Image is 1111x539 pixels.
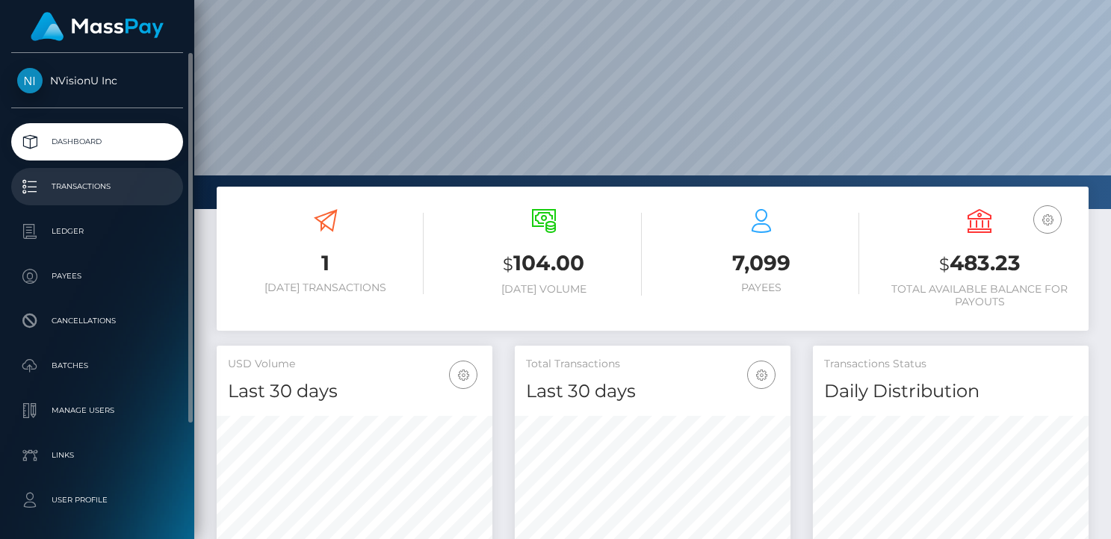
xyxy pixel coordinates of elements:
[11,258,183,295] a: Payees
[17,489,177,511] p: User Profile
[11,437,183,474] a: Links
[939,254,950,275] small: $
[526,357,779,372] h5: Total Transactions
[526,378,779,405] h4: Last 30 days
[17,355,177,377] p: Batches
[882,249,1077,279] h3: 483.23
[664,249,860,278] h3: 7,099
[882,283,1077,308] h6: Total Available Balance for Payouts
[228,357,481,372] h5: USD Volume
[11,482,183,519] a: User Profile
[17,265,177,287] p: Payees
[446,249,642,279] h3: 104.00
[17,399,177,422] p: Manage Users
[11,302,183,340] a: Cancellations
[17,220,177,243] p: Ledger
[17,310,177,332] p: Cancellations
[11,168,183,205] a: Transactions
[664,281,860,294] h6: Payees
[11,123,183,161] a: Dashboard
[17,175,177,198] p: Transactions
[17,131,177,153] p: Dashboard
[824,378,1077,405] h4: Daily Distribution
[503,254,513,275] small: $
[31,12,164,41] img: MassPay Logo
[17,444,177,467] p: Links
[17,68,43,93] img: NVisionU Inc
[11,213,183,250] a: Ledger
[446,283,642,296] h6: [DATE] Volume
[824,357,1077,372] h5: Transactions Status
[11,392,183,429] a: Manage Users
[228,378,481,405] h4: Last 30 days
[11,347,183,384] a: Batches
[228,281,424,294] h6: [DATE] Transactions
[228,249,424,278] h3: 1
[11,74,183,87] span: NVisionU Inc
